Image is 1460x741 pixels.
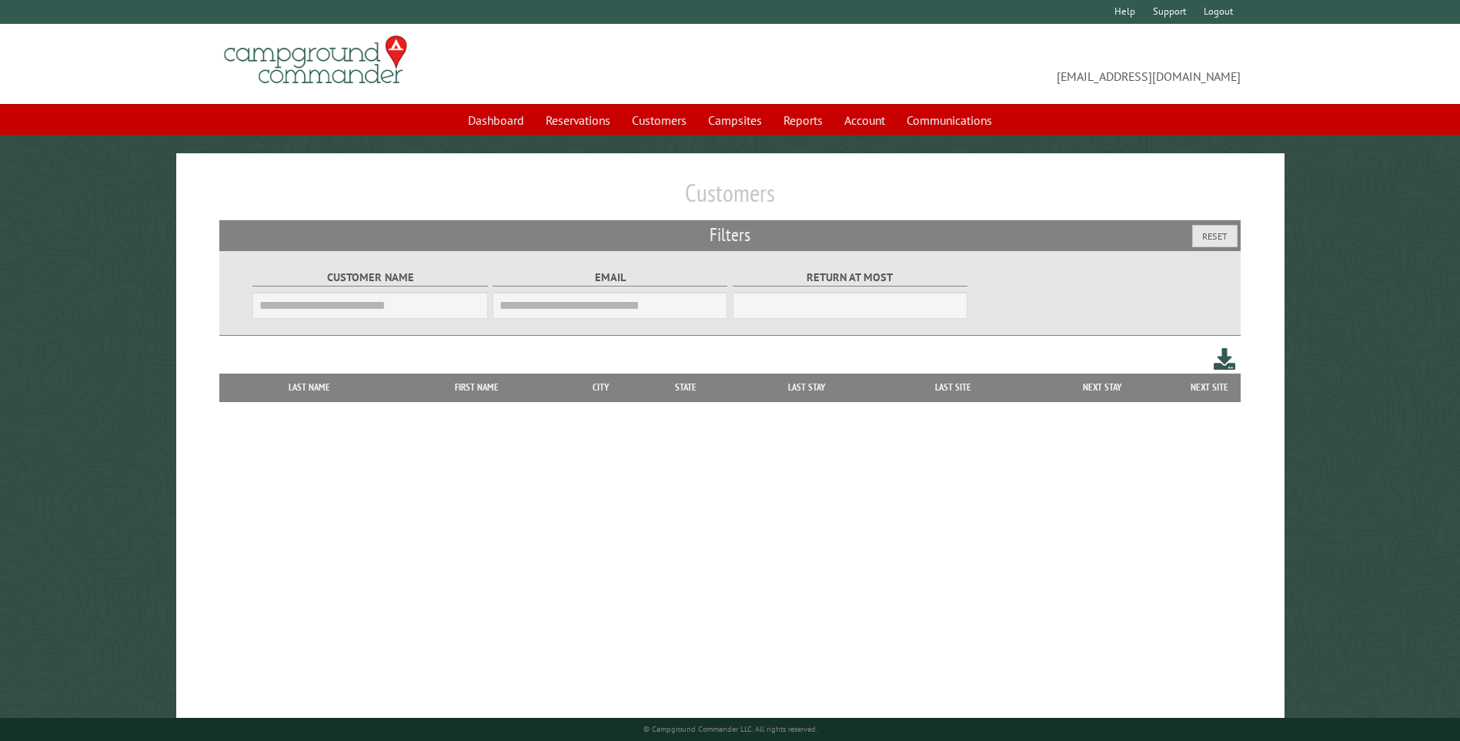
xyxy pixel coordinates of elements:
th: Next Site [1179,374,1241,401]
h2: Filters [219,220,1240,250]
a: Campsites [699,106,771,135]
a: Communications [897,106,1001,135]
h1: Customers [219,178,1240,220]
a: Account [835,106,894,135]
a: Reports [774,106,832,135]
th: Last Stay [733,374,881,401]
a: Customers [623,106,696,135]
span: [EMAIL_ADDRESS][DOMAIN_NAME] [730,42,1241,85]
label: Return at most [733,269,967,287]
th: Next Stay [1026,374,1179,401]
th: State [639,374,733,401]
th: Last Site [880,374,1025,401]
label: Email [493,269,727,287]
th: First Name [391,374,563,401]
button: Reset [1192,225,1238,247]
a: Dashboard [459,106,533,135]
a: Download this customer list (.csv) [1214,345,1236,374]
a: Reservations [536,106,620,135]
th: City [563,374,639,401]
th: Last Name [227,374,391,401]
small: © Campground Commander LLC. All rights reserved. [643,724,817,734]
label: Customer Name [252,269,487,287]
img: Campground Commander [219,30,412,90]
